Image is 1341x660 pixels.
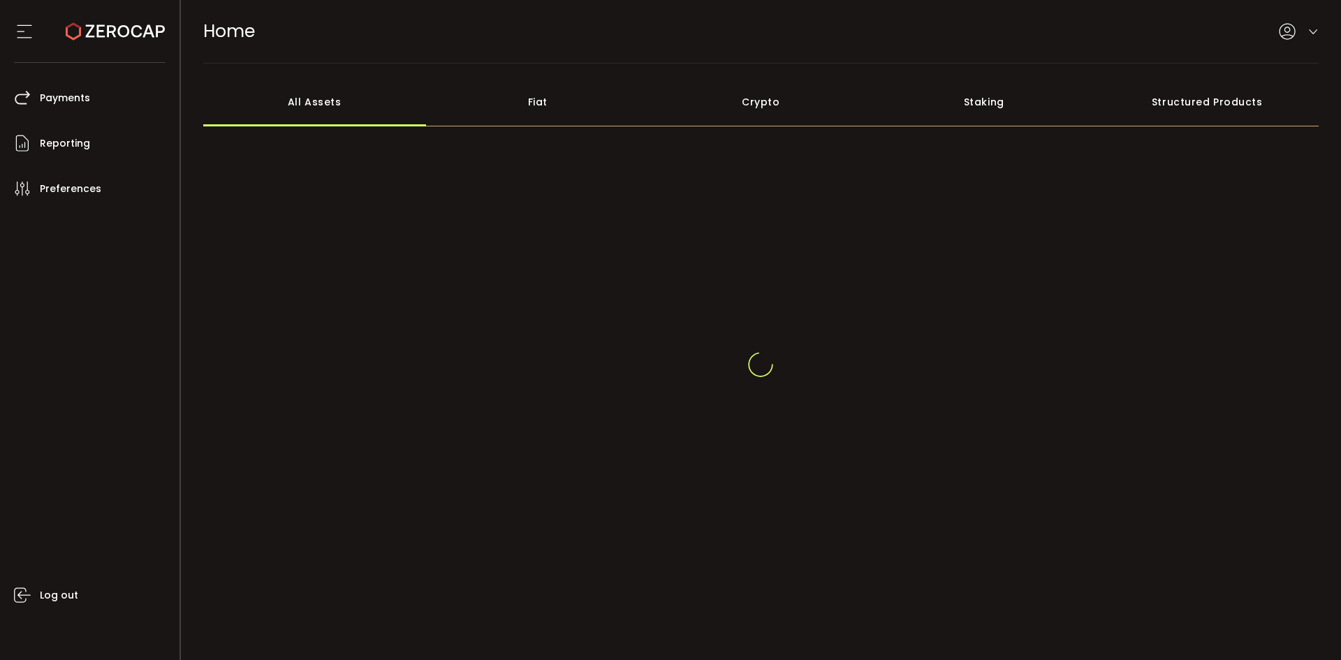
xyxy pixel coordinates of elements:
div: Structured Products [1096,78,1319,126]
span: Payments [40,88,90,108]
span: Reporting [40,133,90,154]
span: Log out [40,585,78,606]
div: Staking [872,78,1096,126]
span: Home [203,19,255,43]
div: Fiat [426,78,650,126]
div: All Assets [203,78,427,126]
div: Crypto [650,78,873,126]
span: Preferences [40,179,101,199]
